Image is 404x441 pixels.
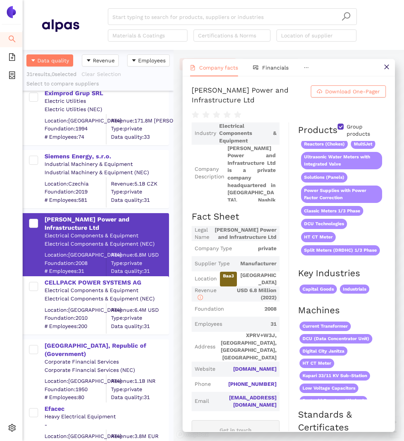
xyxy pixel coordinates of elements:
[81,68,126,80] button: Clear Selection
[45,133,106,141] span: # Employees: 74
[45,405,168,413] div: Efacec
[325,87,380,96] span: Download One-Pager
[8,51,16,66] span: file-add
[45,188,106,196] span: Foundation: 2019
[311,85,386,97] button: cloud-downloadDownload One-Pager
[262,65,289,71] span: Financials
[45,125,106,133] span: Foundation: 1994
[8,421,16,436] span: setting
[298,409,386,434] h2: Standards & Certificates
[202,111,210,119] span: star
[195,365,215,373] span: Website
[45,259,106,267] span: Foundation: 2008
[317,89,322,95] span: cloud-download
[190,65,195,70] span: file-text
[45,314,106,322] span: Foundation: 2010
[213,111,220,119] span: star
[300,334,372,344] span: DCU (Data Concentrator Unit)
[111,385,168,393] span: Type: private
[340,285,369,294] span: Industrials
[111,196,168,204] span: Data quality: 31
[300,359,334,368] span: HT CT Meter
[5,6,17,18] img: Logo
[195,260,230,268] span: Supplier Type
[227,145,277,201] span: [PERSON_NAME] Power and Infrastructure Ltd is a private company headquartered in [GEOGRAPHIC_DATA...
[301,186,382,203] span: Power Supplies with Power Factor Correction
[45,97,168,105] div: Electric Utilities
[37,56,69,65] span: Data quality
[45,268,106,275] span: # Employees: 31
[301,206,363,216] span: Classic Meters 1/3 Phase
[341,12,351,21] span: search
[45,366,168,374] div: Corporate Financial Services (NEC)
[127,54,170,67] button: caret-downEmployees
[111,188,168,196] span: Type: private
[301,152,382,169] span: Ultrasonic Water Meters with Integrated Valve
[31,58,36,64] span: caret-down
[45,385,106,393] span: Foundation: 1950
[195,398,209,405] span: Email
[195,381,211,388] span: Phone
[45,394,106,401] span: # Employees: 80
[301,139,348,149] span: Reactors (Chokes)
[253,65,258,70] span: fund-view
[111,268,168,275] span: Data quality: 31
[45,169,168,176] div: Industrial Machinery & Equipment (NEC)
[195,343,215,351] span: Address
[45,161,168,168] div: Industrial Machinery & Equipment
[45,306,106,314] div: Location: [GEOGRAPHIC_DATA]
[45,215,168,232] div: [PERSON_NAME] Power and Infrastructure Ltd
[301,245,380,255] span: Split Meters (DRDHC) 1/3 Phase
[213,226,277,241] span: [PERSON_NAME] Power and Infrastructure Ltd
[300,396,367,405] span: Postpaid Reactors (Chokes)
[301,219,347,229] span: DCU Technologies
[45,240,168,248] div: Electrical Components & Equipment (NEC)
[195,130,216,137] span: Industry
[300,371,370,381] span: Kupari 33/11 KV Sub-Station
[300,384,358,393] span: Low Voltage Capacitors
[298,124,338,137] div: Products
[111,133,168,141] span: Data quality: 33
[220,272,237,286] span: Baa3
[192,85,309,105] div: [PERSON_NAME] Power and Infrastructure Ltd
[195,245,232,252] span: Company Type
[225,320,277,328] span: 31
[111,378,168,385] div: Revenue: 1.1B INR
[223,111,231,119] span: star
[138,56,166,65] span: Employees
[301,172,347,183] span: Solutions (Panels)
[45,251,106,259] div: Location: [GEOGRAPHIC_DATA]
[298,267,386,280] h2: Key Industries
[45,432,106,440] div: Location: [GEOGRAPHIC_DATA]
[384,64,390,70] span: close
[45,322,106,330] span: # Employees: 200
[45,413,168,421] div: Heavy Electrical Equipment
[300,285,337,294] span: Capital Goods
[45,421,168,429] div: -
[45,342,168,359] div: [GEOGRAPHIC_DATA], Republic of (Government)
[192,111,199,119] span: star
[45,287,168,294] div: Electrical Components & Equipment
[111,394,168,401] span: Data quality: 31
[111,251,168,259] div: Revenue: 6.8M USD
[45,152,168,161] div: Siemens Energy, s.r.o.
[111,259,168,267] span: Type: private
[45,358,168,366] div: Corporate Financial Services
[234,111,241,119] span: star
[26,80,170,88] div: Select to compare suppliers
[45,378,106,385] div: Location: [GEOGRAPHIC_DATA]
[111,306,168,314] div: Revenue: 6.4M USD
[45,295,168,303] div: Electrical Components & Equipment (NEC)
[220,272,277,286] span: [GEOGRAPHIC_DATA]
[111,117,168,124] div: Revenue: 171.8M [PERSON_NAME]
[301,232,336,242] span: HT CT Meter
[45,117,106,124] div: Location: [GEOGRAPHIC_DATA]
[45,279,168,287] div: CELLPACK POWER SYSTEMS AG
[45,89,168,97] div: Eximprod Grup SRL
[8,69,16,84] span: container
[41,16,79,35] img: Homepage
[192,210,280,223] h2: Fact Sheet
[195,305,224,313] span: Foundation
[111,314,168,322] span: Type: private
[111,432,168,440] div: Revenue: 3.8M EUR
